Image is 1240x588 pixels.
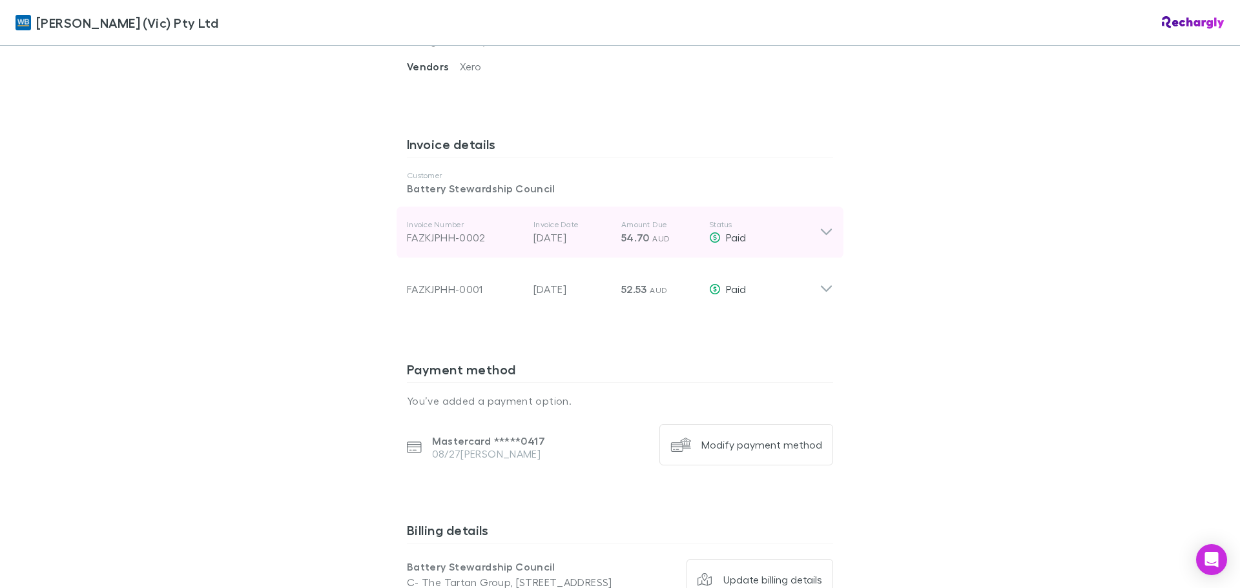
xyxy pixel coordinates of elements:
p: Battery Stewardship Council [407,559,620,574]
p: Status [709,219,820,230]
div: FAZKJPHH-0001 [407,281,523,297]
div: FAZKJPHH-0002 [407,230,523,245]
span: Paid [726,231,746,243]
div: Update billing details [723,573,822,586]
span: 54.70 [621,231,650,244]
span: AUD [650,285,667,295]
span: 52.53 [621,283,647,296]
span: Xero [460,60,481,72]
div: Open Intercom Messenger [1196,544,1227,575]
span: Paid [726,283,746,295]
p: Invoice Number [407,219,523,230]
h3: Billing details [407,522,833,543]
div: Invoice NumberFAZKJPHH-0002Invoice Date[DATE]Amount Due54.70 AUDStatusPaid [397,207,843,258]
p: You’ve added a payment option. [407,393,833,409]
span: [PERSON_NAME] (Vic) Pty Ltd [36,13,218,32]
p: Invoice Date [533,219,611,230]
span: Vendors [407,60,460,73]
button: Modify payment method [659,424,833,465]
p: Amount Due [621,219,699,230]
p: [DATE] [533,230,611,245]
img: William Buck (Vic) Pty Ltd's Logo [15,15,31,30]
img: Modify payment method's Logo [670,434,691,455]
div: FAZKJPHH-0001[DATE]52.53 AUDPaid [397,258,843,310]
span: AUD [652,234,670,243]
img: Rechargly Logo [1162,16,1224,29]
p: [DATE] [533,281,611,297]
p: Customer [407,170,833,181]
p: Battery Stewardship Council [407,181,833,196]
h3: Payment method [407,361,833,382]
p: 08/27 [PERSON_NAME] [432,447,545,460]
div: Modify payment method [701,438,822,451]
h3: Invoice details [407,136,833,157]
